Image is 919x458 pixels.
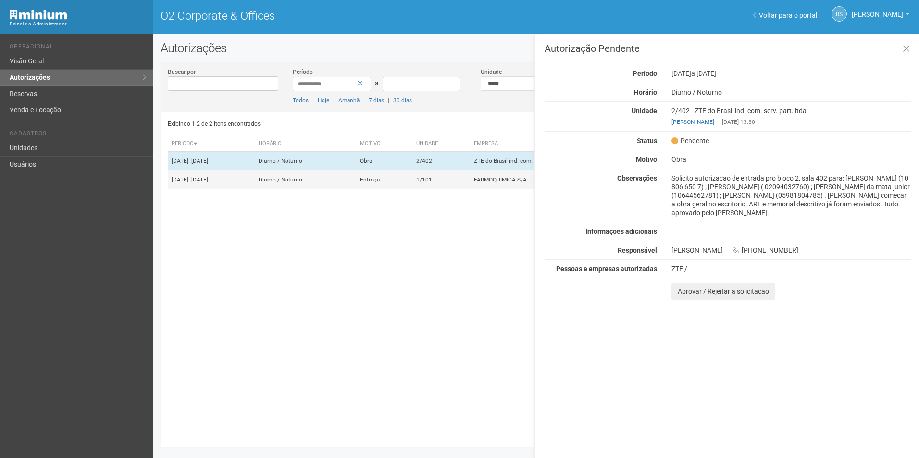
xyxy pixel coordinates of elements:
[168,170,255,189] td: [DATE]
[671,118,911,126] div: [DATE] 13:30
[636,156,657,163] strong: Motivo
[470,136,674,152] th: Empresa
[832,6,847,22] a: RS
[412,152,470,170] td: 2/402
[852,1,903,18] span: Rayssa Soares Ribeiro
[10,20,146,28] div: Painel do Administrador
[161,10,529,22] h1: O2 Corporate & Offices
[691,70,716,77] span: a [DATE]
[556,265,657,273] strong: Pessoas e empresas autorizadas
[718,119,720,125] span: |
[481,68,502,76] label: Unidade
[363,97,365,104] span: |
[617,174,657,182] strong: Observações
[664,107,919,126] div: 2/402 - ZTE do Brasil ind. com. serv. part. ltda
[375,79,379,87] span: a
[10,130,146,140] li: Cadastros
[356,152,412,170] td: Obra
[312,97,314,104] span: |
[671,265,911,273] div: ZTE /
[671,283,775,300] button: Aprovar / Rejeitar a solicitação
[255,152,356,170] td: Diurno / Noturno
[255,170,356,189] td: Diurno / Noturno
[255,136,356,152] th: Horário
[168,117,534,131] div: Exibindo 1-2 de 2 itens encontrados
[161,41,912,55] h2: Autorizações
[664,69,919,78] div: [DATE]
[664,155,919,164] div: Obra
[388,97,389,104] span: |
[338,97,360,104] a: Amanhã
[293,97,309,104] a: Todos
[585,228,657,235] strong: Informações adicionais
[852,12,909,20] a: [PERSON_NAME]
[393,97,412,104] a: 30 dias
[168,68,196,76] label: Buscar por
[369,97,384,104] a: 7 dias
[634,88,657,96] strong: Horário
[188,157,208,164] span: - [DATE]
[664,88,919,96] div: Diurno / Noturno
[632,107,657,115] strong: Unidade
[412,136,470,152] th: Unidade
[356,136,412,152] th: Motivo
[10,43,146,53] li: Operacional
[318,97,329,104] a: Hoje
[356,170,412,189] td: Entrega
[168,136,255,152] th: Período
[293,68,313,76] label: Período
[671,119,714,125] a: [PERSON_NAME]
[333,97,335,104] span: |
[618,246,657,254] strong: Responsável
[168,152,255,170] td: [DATE]
[664,246,919,254] div: [PERSON_NAME] [PHONE_NUMBER]
[545,44,911,53] h3: Autorização Pendente
[664,174,919,217] div: Solicito autorizacao de entrada pro bloco 2, sala 402 para: [PERSON_NAME] (10 806 650 7) ; [PERSO...
[637,137,657,145] strong: Status
[633,70,657,77] strong: Período
[470,152,674,170] td: ZTE do Brasil ind. com. serv. part. ltda
[188,176,208,183] span: - [DATE]
[412,170,470,189] td: 1/101
[10,10,67,20] img: Minium
[753,12,817,19] a: Voltar para o portal
[671,136,709,145] span: Pendente
[470,170,674,189] td: FARMOQUIMICA S/A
